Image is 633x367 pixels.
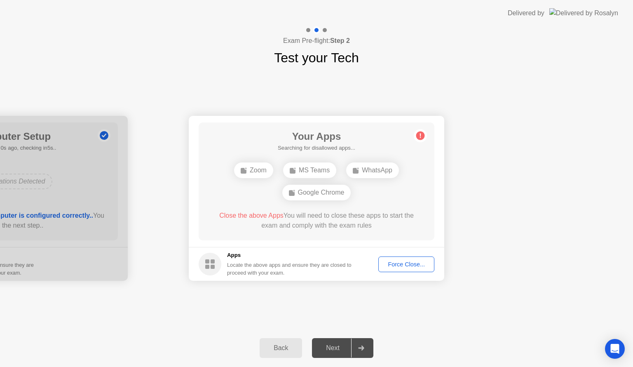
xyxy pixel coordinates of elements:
[227,251,352,259] h5: Apps
[330,37,350,44] b: Step 2
[260,338,302,358] button: Back
[378,256,434,272] button: Force Close...
[262,344,300,352] div: Back
[274,48,359,68] h1: Test your Tech
[283,36,350,46] h4: Exam Pre-flight:
[508,8,544,18] div: Delivered by
[278,129,355,144] h1: Your Apps
[278,144,355,152] h5: Searching for disallowed apps...
[346,162,399,178] div: WhatsApp
[312,338,373,358] button: Next
[227,261,352,277] div: Locate the above apps and ensure they are closed to proceed with your exam.
[605,339,625,359] div: Open Intercom Messenger
[314,344,351,352] div: Next
[282,185,351,200] div: Google Chrome
[549,8,618,18] img: Delivered by Rosalyn
[219,212,284,219] span: Close the above Apps
[234,162,273,178] div: Zoom
[381,261,431,268] div: Force Close...
[211,211,423,231] div: You will need to close these apps to start the exam and comply with the exam rules
[283,162,336,178] div: MS Teams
